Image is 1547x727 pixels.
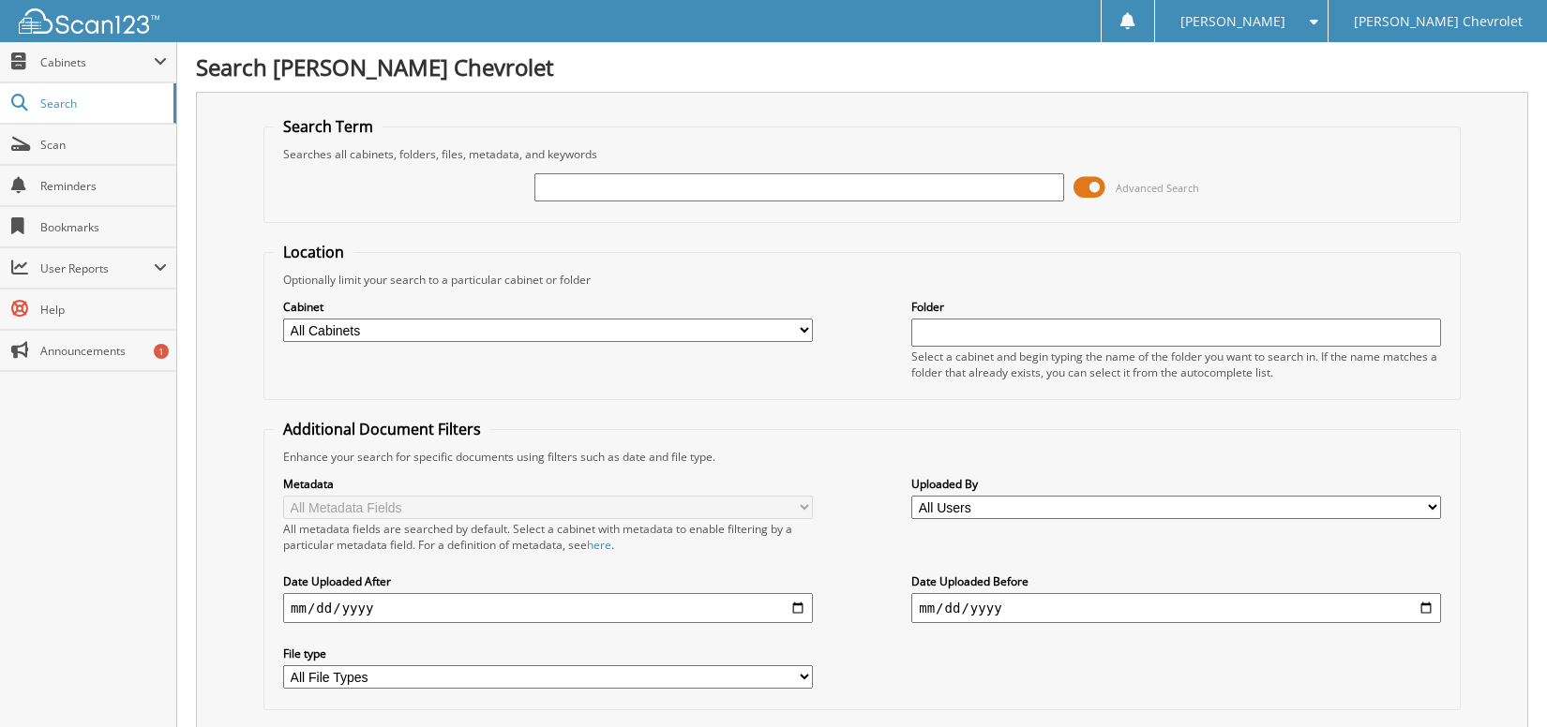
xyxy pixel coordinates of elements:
[274,449,1450,465] div: Enhance your search for specific documents using filters such as date and file type.
[283,593,813,623] input: start
[274,116,383,137] legend: Search Term
[911,349,1441,380] div: Select a cabinet and begin typing the name of the folder you want to search in. If the name match...
[911,573,1441,589] label: Date Uploaded Before
[154,344,169,359] div: 1
[40,96,164,111] span: Search
[40,302,167,318] span: Help
[40,219,167,235] span: Bookmarks
[274,272,1450,288] div: Optionally limit your search to a particular cabinet or folder
[19,8,159,34] img: scan123-logo-white.svg
[40,178,167,194] span: Reminders
[1354,16,1523,27] span: [PERSON_NAME] Chevrolet
[283,521,813,553] div: All metadata fields are searched by default. Select a cabinet with metadata to enable filtering b...
[40,54,154,70] span: Cabinets
[911,476,1441,492] label: Uploaded By
[283,299,813,315] label: Cabinet
[283,476,813,492] label: Metadata
[274,242,353,262] legend: Location
[587,537,611,553] a: here
[1116,181,1199,195] span: Advanced Search
[40,260,154,276] span: User Reports
[911,593,1441,623] input: end
[1180,16,1285,27] span: [PERSON_NAME]
[283,645,813,661] label: File type
[911,299,1441,315] label: Folder
[40,343,167,359] span: Announcements
[274,146,1450,162] div: Searches all cabinets, folders, files, metadata, and keywords
[274,419,490,439] legend: Additional Document Filters
[40,137,167,153] span: Scan
[196,52,1528,82] h1: Search [PERSON_NAME] Chevrolet
[283,573,813,589] label: Date Uploaded After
